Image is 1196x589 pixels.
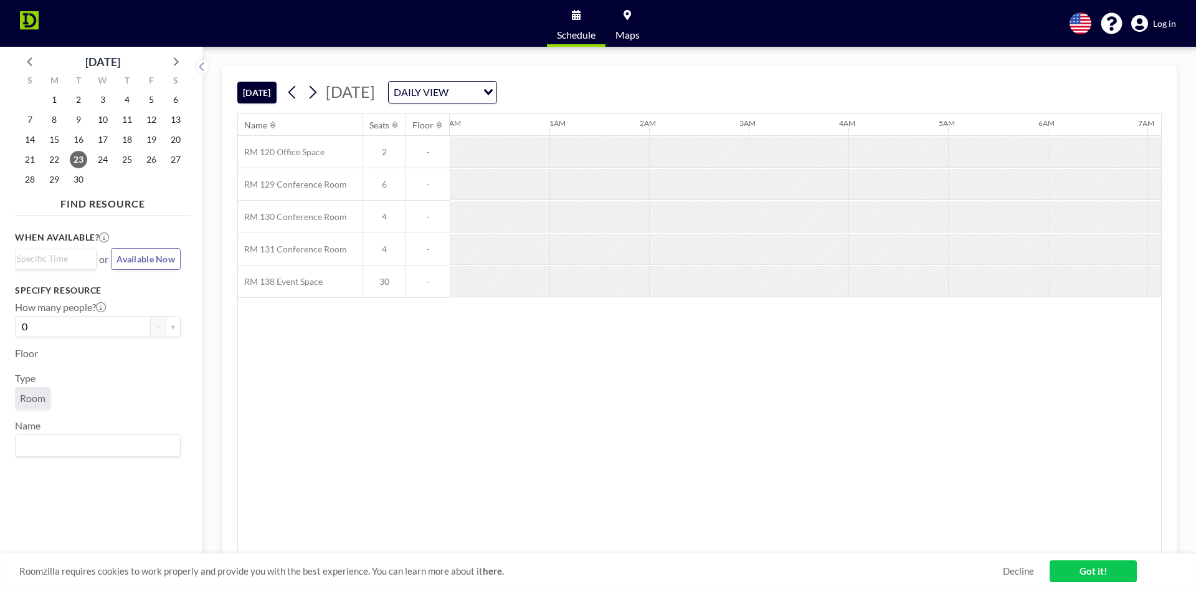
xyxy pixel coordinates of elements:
[363,244,406,255] span: 4
[1131,15,1176,32] a: Log in
[19,565,1003,577] span: Roomzilla requires cookies to work properly and provide you with the best experience. You can lea...
[94,131,112,148] span: Wednesday, September 17, 2025
[939,118,955,128] div: 5AM
[167,131,184,148] span: Saturday, September 20, 2025
[615,30,640,40] span: Maps
[21,171,39,188] span: Sunday, September 28, 2025
[483,565,504,577] a: here.
[167,151,184,168] span: Saturday, September 27, 2025
[238,146,325,158] span: RM 120 Office Space
[15,347,38,360] label: Floor
[363,276,406,287] span: 30
[45,111,63,128] span: Monday, September 8, 2025
[1153,18,1176,29] span: Log in
[406,146,450,158] span: -
[118,131,136,148] span: Thursday, September 18, 2025
[20,392,45,405] span: Room
[21,151,39,168] span: Sunday, September 21, 2025
[167,91,184,108] span: Saturday, September 6, 2025
[139,74,163,90] div: F
[1050,560,1137,582] a: Got it!
[363,179,406,190] span: 6
[640,118,656,128] div: 2AM
[326,82,375,101] span: [DATE]
[15,285,181,296] h3: Specify resource
[118,111,136,128] span: Thursday, September 11, 2025
[557,30,596,40] span: Schedule
[244,120,267,131] div: Name
[238,276,323,287] span: RM 138 Event Space
[21,131,39,148] span: Sunday, September 14, 2025
[143,111,160,128] span: Friday, September 12, 2025
[238,244,347,255] span: RM 131 Conference Room
[42,74,67,90] div: M
[99,253,108,266] span: or
[70,131,87,148] span: Tuesday, September 16, 2025
[15,193,191,210] h4: FIND RESOURCE
[363,211,406,223] span: 4
[16,249,96,268] div: Search for option
[15,372,36,385] label: Type
[115,74,139,90] div: T
[17,252,89,266] input: Search for option
[237,82,277,103] button: [DATE]
[163,74,187,90] div: S
[15,301,106,314] label: How many people?
[406,179,450,190] span: -
[18,74,42,90] div: S
[406,244,450,255] span: -
[143,91,160,108] span: Friday, September 5, 2025
[67,74,91,90] div: T
[70,171,87,188] span: Tuesday, September 30, 2025
[389,82,496,103] div: Search for option
[143,131,160,148] span: Friday, September 19, 2025
[406,211,450,223] span: -
[143,151,160,168] span: Friday, September 26, 2025
[363,146,406,158] span: 2
[391,84,451,100] span: DAILY VIEW
[839,118,855,128] div: 4AM
[549,118,566,128] div: 1AM
[1003,565,1034,577] a: Decline
[1138,118,1154,128] div: 7AM
[70,151,87,168] span: Tuesday, September 23, 2025
[440,118,461,128] div: 12AM
[45,91,63,108] span: Monday, September 1, 2025
[111,248,181,270] button: Available Now
[116,254,175,264] span: Available Now
[151,316,166,337] button: -
[45,131,63,148] span: Monday, September 15, 2025
[16,435,180,456] div: Search for option
[94,151,112,168] span: Wednesday, September 24, 2025
[406,276,450,287] span: -
[21,111,39,128] span: Sunday, September 7, 2025
[167,111,184,128] span: Saturday, September 13, 2025
[238,179,347,190] span: RM 129 Conference Room
[166,316,181,337] button: +
[20,11,39,36] img: organization-logo
[15,419,40,432] label: Name
[17,438,173,454] input: Search for option
[238,211,347,223] span: RM 130 Conference Room
[70,111,87,128] span: Tuesday, September 9, 2025
[369,120,389,131] div: Seats
[452,84,476,100] input: Search for option
[94,91,112,108] span: Wednesday, September 3, 2025
[739,118,756,128] div: 3AM
[94,111,112,128] span: Wednesday, September 10, 2025
[1038,118,1055,128] div: 6AM
[118,91,136,108] span: Thursday, September 4, 2025
[85,53,120,70] div: [DATE]
[412,120,434,131] div: Floor
[91,74,115,90] div: W
[118,151,136,168] span: Thursday, September 25, 2025
[45,151,63,168] span: Monday, September 22, 2025
[45,171,63,188] span: Monday, September 29, 2025
[70,91,87,108] span: Tuesday, September 2, 2025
